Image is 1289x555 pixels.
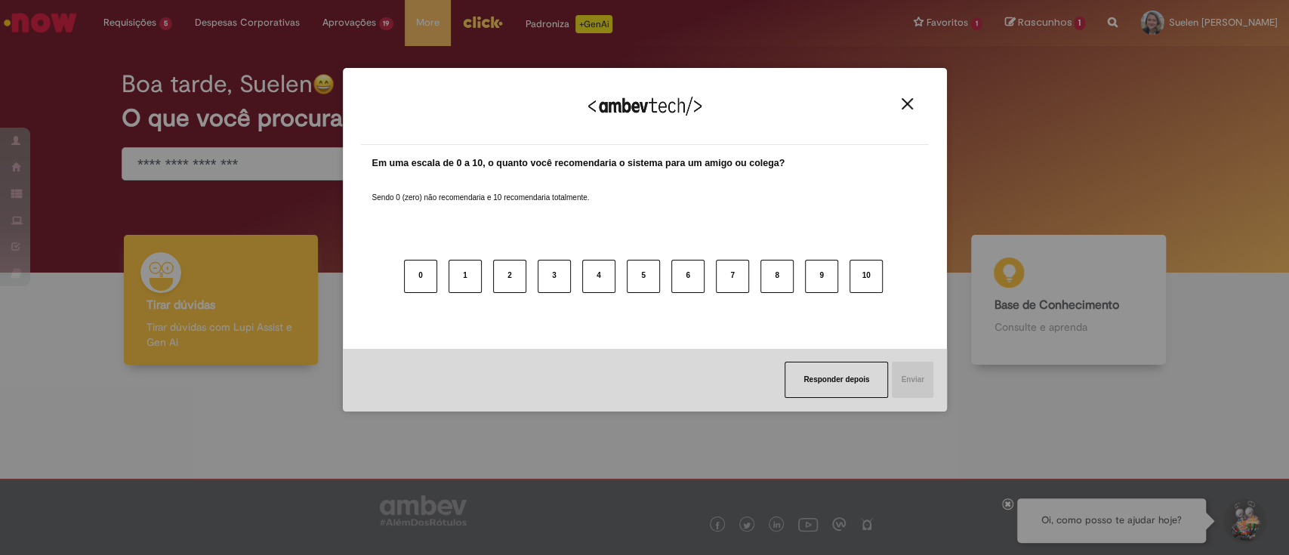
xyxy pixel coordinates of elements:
img: Close [902,98,913,109]
button: 9 [805,260,838,293]
label: Em uma escala de 0 a 10, o quanto você recomendaria o sistema para um amigo ou colega? [372,156,785,171]
button: 6 [671,260,705,293]
button: 4 [582,260,615,293]
label: Sendo 0 (zero) não recomendaria e 10 recomendaria totalmente. [372,174,590,203]
button: 1 [449,260,482,293]
button: 2 [493,260,526,293]
button: 0 [404,260,437,293]
button: 10 [850,260,883,293]
button: Responder depois [785,362,888,398]
button: 3 [538,260,571,293]
button: 5 [627,260,660,293]
button: 8 [760,260,794,293]
button: 7 [716,260,749,293]
img: Logo Ambevtech [588,97,702,116]
button: Close [897,97,917,110]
